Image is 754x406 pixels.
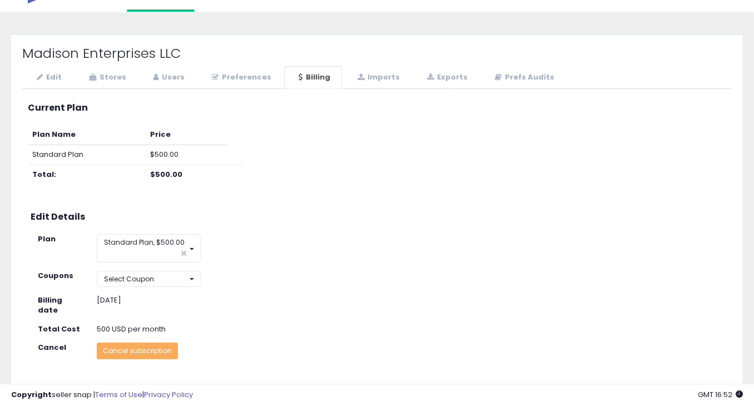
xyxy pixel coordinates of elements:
[139,66,196,89] a: Users
[144,389,193,400] a: Privacy Policy
[38,342,66,353] strong: Cancel
[28,145,146,165] td: Standard Plan
[197,66,283,89] a: Preferences
[104,237,185,247] span: Standard Plan, $500.00
[11,389,52,400] strong: Copyright
[97,295,258,306] div: [DATE]
[104,274,154,284] span: Select Coupon
[180,247,187,259] span: ×
[75,66,138,89] a: Stores
[38,295,62,316] strong: Billing date
[146,125,226,145] th: Price
[698,389,743,400] span: 2025-10-14 16:52 GMT
[22,46,732,61] h2: Madison Enterprises LLC
[28,125,146,145] th: Plan Name
[22,66,73,89] a: Edit
[97,343,178,359] button: Cancel subscription
[150,169,182,180] b: $500.00
[97,271,201,287] button: Select Coupon
[38,234,56,244] strong: Plan
[146,145,226,165] td: $500.00
[88,324,266,335] div: 500 USD per month
[97,234,201,262] button: Standard Plan, $500.00 ×
[38,324,80,334] strong: Total Cost
[31,212,723,222] h3: Edit Details
[413,66,479,89] a: Exports
[480,66,566,89] a: Prefs Audits
[28,103,726,113] h3: Current Plan
[11,390,193,400] div: seller snap | |
[32,169,56,180] b: Total:
[28,383,726,393] h3: Payment Method
[343,66,411,89] a: Imports
[284,66,342,89] a: Billing
[38,270,73,281] strong: Coupons
[95,389,142,400] a: Terms of Use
